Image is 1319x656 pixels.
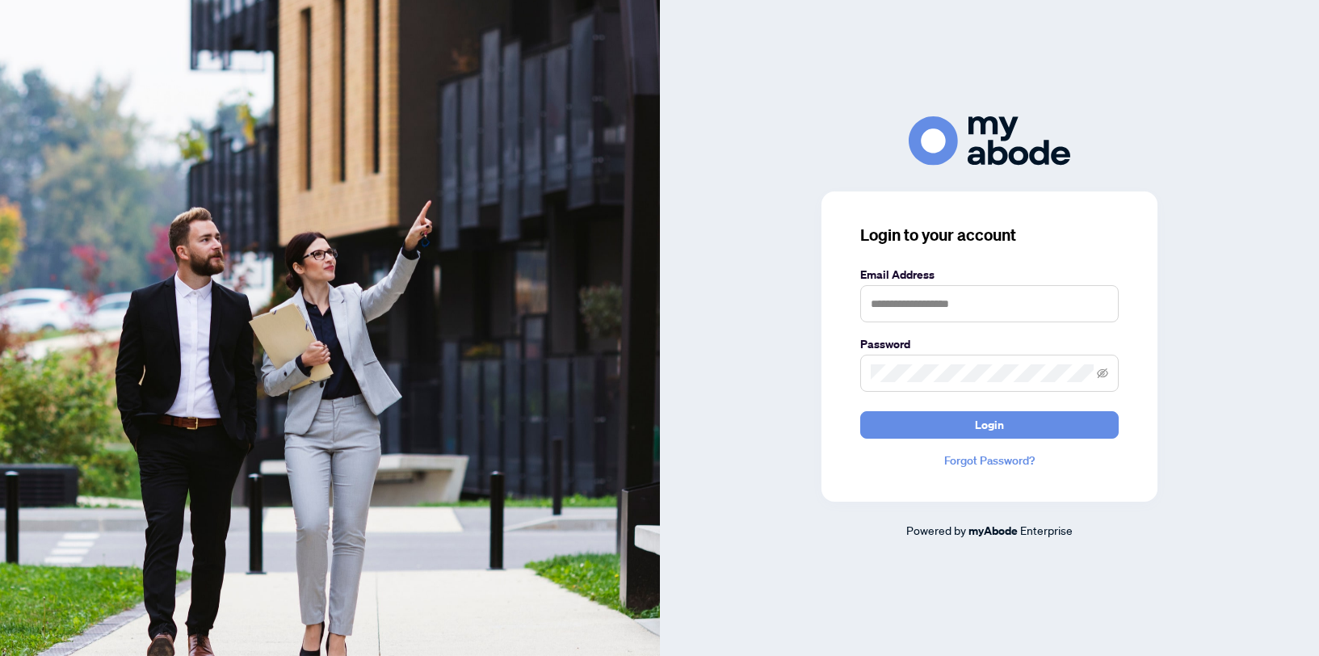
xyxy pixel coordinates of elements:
label: Email Address [860,266,1119,284]
span: Enterprise [1020,523,1073,537]
a: Forgot Password? [860,452,1119,469]
h3: Login to your account [860,224,1119,246]
span: eye-invisible [1097,368,1108,379]
span: Login [975,412,1004,438]
span: Powered by [906,523,966,537]
img: ma-logo [909,116,1070,166]
label: Password [860,335,1119,353]
a: myAbode [968,522,1018,540]
button: Login [860,411,1119,439]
